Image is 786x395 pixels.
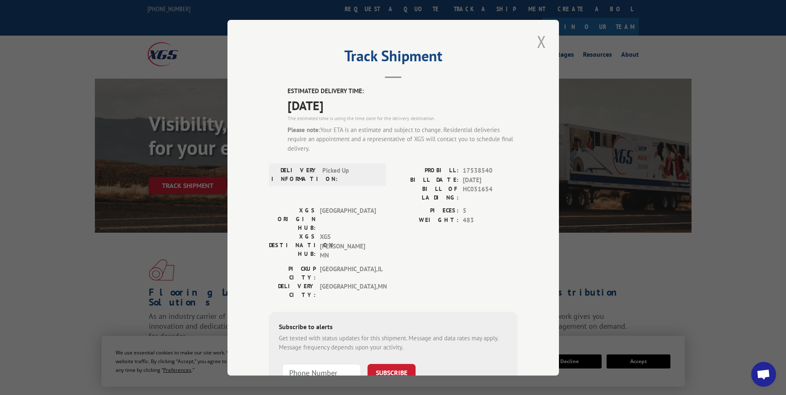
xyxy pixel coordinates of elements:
[463,206,518,216] span: 5
[320,264,376,282] span: [GEOGRAPHIC_DATA] , IL
[463,185,518,202] span: HC051654
[368,364,416,381] button: SUBSCRIBE
[282,364,361,381] input: Phone Number
[288,114,518,122] div: The estimated time is using the time zone for the delivery destination.
[463,215,518,225] span: 483
[322,166,378,183] span: Picked Up
[288,125,518,153] div: Your ETA is an estimate and subject to change. Residential deliveries require an appointment and ...
[288,87,518,96] label: ESTIMATED DELIVERY TIME:
[269,206,316,232] label: XGS ORIGIN HUB:
[320,232,376,260] span: XGS [PERSON_NAME] MN
[393,206,459,216] label: PIECES:
[393,185,459,202] label: BILL OF LADING:
[393,166,459,176] label: PROBILL:
[534,30,549,53] button: Close modal
[269,50,518,66] h2: Track Shipment
[320,282,376,299] span: [GEOGRAPHIC_DATA] , MN
[269,282,316,299] label: DELIVERY CITY:
[288,125,320,133] strong: Please note:
[279,333,508,352] div: Get texted with status updates for this shipment. Message and data rates may apply. Message frequ...
[393,215,459,225] label: WEIGHT:
[463,166,518,176] span: 17538540
[279,321,508,333] div: Subscribe to alerts
[393,175,459,185] label: BILL DATE:
[320,206,376,232] span: [GEOGRAPHIC_DATA]
[269,264,316,282] label: PICKUP CITY:
[463,175,518,185] span: [DATE]
[271,166,318,183] label: DELIVERY INFORMATION:
[269,232,316,260] label: XGS DESTINATION HUB:
[751,362,776,387] a: Open chat
[288,96,518,114] span: [DATE]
